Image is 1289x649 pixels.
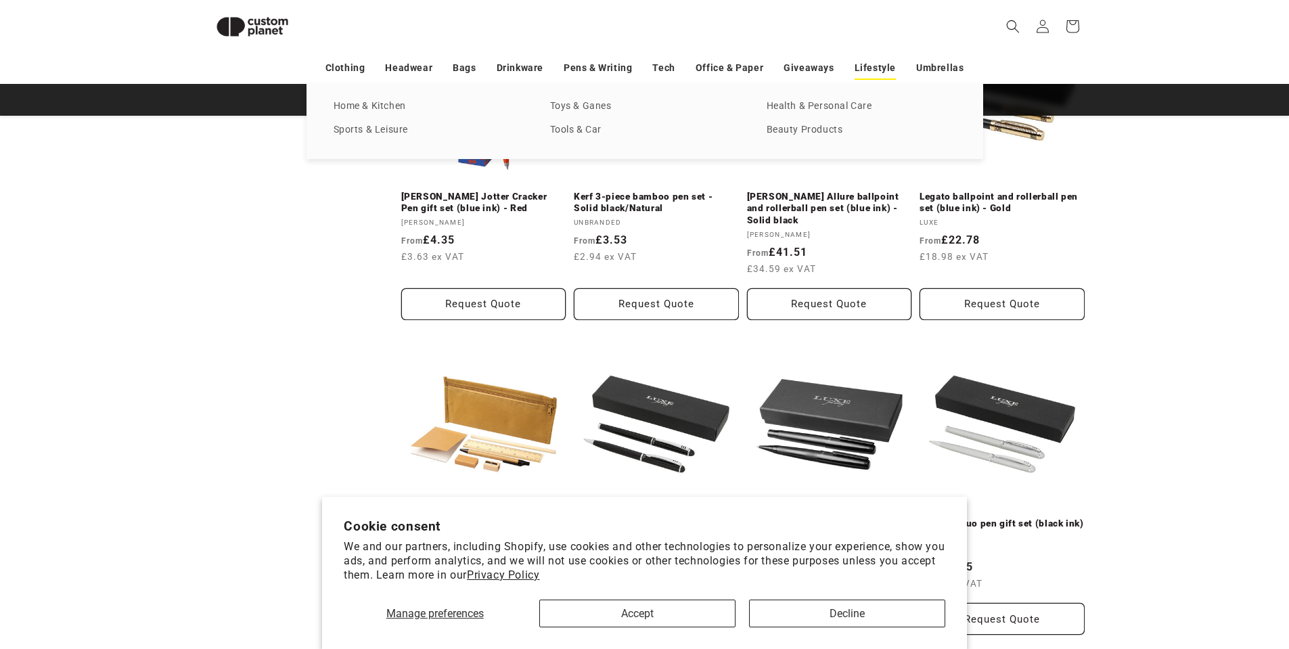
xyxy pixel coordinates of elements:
a: Umbrellas [916,56,964,80]
a: Privacy Policy [467,568,539,581]
a: Bags [453,56,476,80]
a: Toys & Ganes [550,97,740,116]
a: Tools & Car [550,121,740,139]
button: Accept [539,600,736,627]
button: Request Quote [401,288,566,320]
span: Manage preferences [386,607,484,620]
a: Legato ballpoint and rollerball pen set (blue ink) - Gold [920,191,1085,215]
a: [PERSON_NAME] Allure ballpoint and rollerball pen set (blue ink) - Solid black [747,191,912,227]
img: Custom Planet [205,5,300,48]
a: Drinkware [497,56,543,80]
a: Home & Kitchen [334,97,523,116]
button: Manage preferences [344,600,526,627]
a: Headwear [385,56,432,80]
a: Giveaways [784,56,834,80]
button: Request Quote [574,288,739,320]
a: Sports & Leisure [334,121,523,139]
a: [PERSON_NAME] Jotter Cracker Pen gift set (blue ink) - Red [401,191,566,215]
a: Kerf 3-piece bamboo pen set - Solid black/Natural [574,191,739,215]
a: Beauty Products [767,121,956,139]
a: Pens & Writing [564,56,632,80]
button: Decline [749,600,945,627]
h2: Cookie consent [344,518,945,534]
a: Office & Paper [696,56,763,80]
a: Health & Personal Care [767,97,956,116]
button: Request Quote [920,288,1085,320]
a: Lifestyle [855,56,896,80]
a: Clothing [325,56,365,80]
p: We and our partners, including Shopify, use cookies and other technologies to personalize your ex... [344,540,945,582]
button: Request Quote [920,603,1085,635]
summary: Search [998,12,1028,41]
a: Andante duo pen gift set (black ink) - Silver [920,518,1085,541]
button: Request Quote [747,288,912,320]
iframe: Chat Widget [1063,503,1289,649]
a: Tech [652,56,675,80]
